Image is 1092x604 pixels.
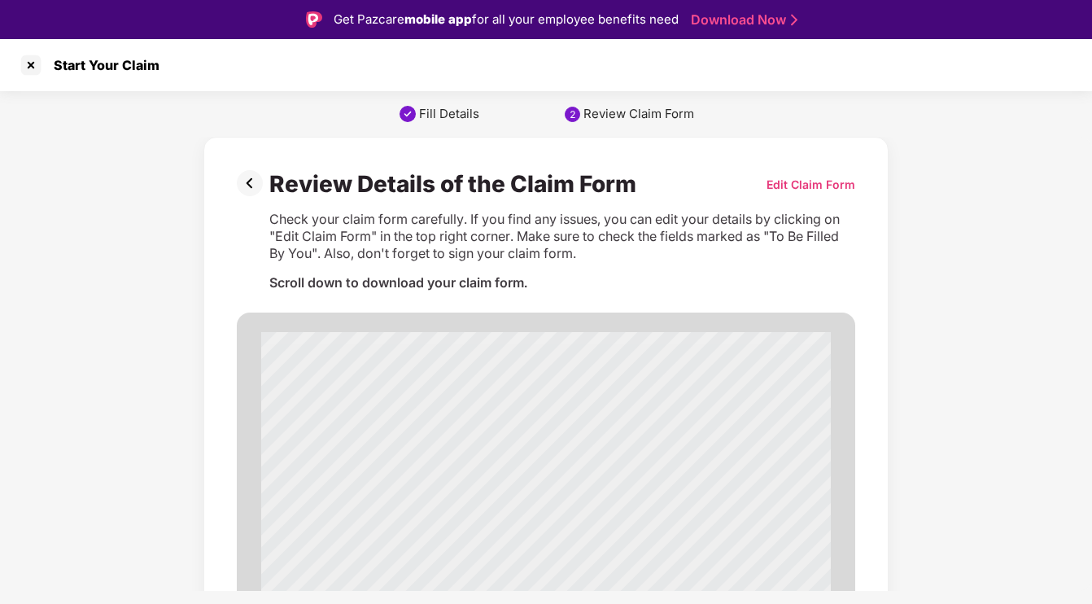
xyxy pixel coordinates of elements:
span: 9 [418,441,422,448]
span: T [500,475,504,481]
span: P [608,380,617,394]
span: e [325,557,329,564]
span: I [531,380,534,394]
span: H [452,380,461,394]
img: svg+xml;base64,PHN2ZyBpZD0iUHJldi0zMngzMiIgeG1sbnM9Imh0dHA6Ly93d3cudzMub3JnLzIwMDAvc3ZnIiB3aWR0aD... [237,170,269,196]
span: T [432,475,436,481]
span: c [762,558,765,564]
span: A [292,515,297,523]
span: o [315,590,320,597]
span: i [516,380,519,394]
span: A [418,475,422,481]
span: N [772,508,777,514]
span: A [500,508,504,514]
div: Review Details of the Claim Form [269,170,643,198]
span: 8 [432,441,436,448]
span: D [302,590,308,597]
span: e [587,380,596,394]
span: D [391,524,395,531]
div: Start Your Claim [44,57,159,73]
span: H [316,474,321,481]
span: 9 [391,558,395,564]
span: T [609,508,613,514]
span: T [677,508,681,514]
span: i [660,380,663,394]
span: S [629,380,638,394]
span: l [478,380,481,394]
span: o [765,558,769,564]
span: a [519,380,526,394]
span: E [432,508,436,514]
a: Download Now [691,11,793,28]
span: t [727,380,731,394]
span: 2 [391,441,395,448]
span: e [332,474,336,481]
span: t [712,558,714,564]
span: r [340,440,343,448]
span: 1 [419,591,422,597]
span: a [637,557,641,564]
span: u [550,380,558,394]
span: l [300,557,302,564]
span: L [745,508,749,514]
span: s [317,515,321,523]
span: I [298,590,299,597]
span: i [346,440,347,448]
span: E [663,508,667,514]
span: o [316,557,321,564]
span: a [754,558,758,564]
span: T [292,557,297,564]
span: n [499,380,507,394]
span: l [301,474,303,481]
span: 8 [445,441,449,448]
span: A [391,475,395,481]
span: 1 [487,524,489,531]
span: a [564,380,571,394]
span: u [705,558,708,564]
span: a [692,558,696,564]
span: i [641,557,643,564]
span: P [487,475,491,481]
span: o [359,440,364,448]
span: E [446,508,450,514]
span: e [671,380,679,394]
span: 6 [487,558,491,564]
span: C [330,440,336,448]
span: M [567,508,573,514]
span: m [769,558,775,564]
span: a [714,558,718,564]
span: o [337,557,342,564]
span: @ [718,558,723,564]
span: o [747,558,751,564]
span: 4 [391,508,395,514]
img: Logo [306,11,322,28]
span: 0 [378,441,382,448]
span: l [644,557,645,564]
span: . [342,557,343,564]
span: e [296,557,300,564]
span: y [309,440,313,448]
span: n [321,557,325,564]
span: ' [339,474,342,481]
span: O [732,508,736,514]
span: t [697,558,698,564]
span: s [342,474,346,481]
span: o [297,474,302,481]
span: t [482,380,486,394]
span: I [647,557,649,564]
span: P [513,508,518,514]
span: y [309,474,313,481]
span: m [631,557,637,564]
span: r [685,558,688,564]
div: Edit Claim Form [767,177,855,192]
span: 9 [418,558,422,564]
span: I [447,524,448,531]
span: g [701,558,705,564]
span: 4 [378,508,382,514]
div: Review Claim Form [583,106,694,122]
span: r [739,558,741,564]
span: a [688,558,691,564]
span: . [759,558,761,564]
span: s [313,515,317,523]
span: 8 [487,441,491,448]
